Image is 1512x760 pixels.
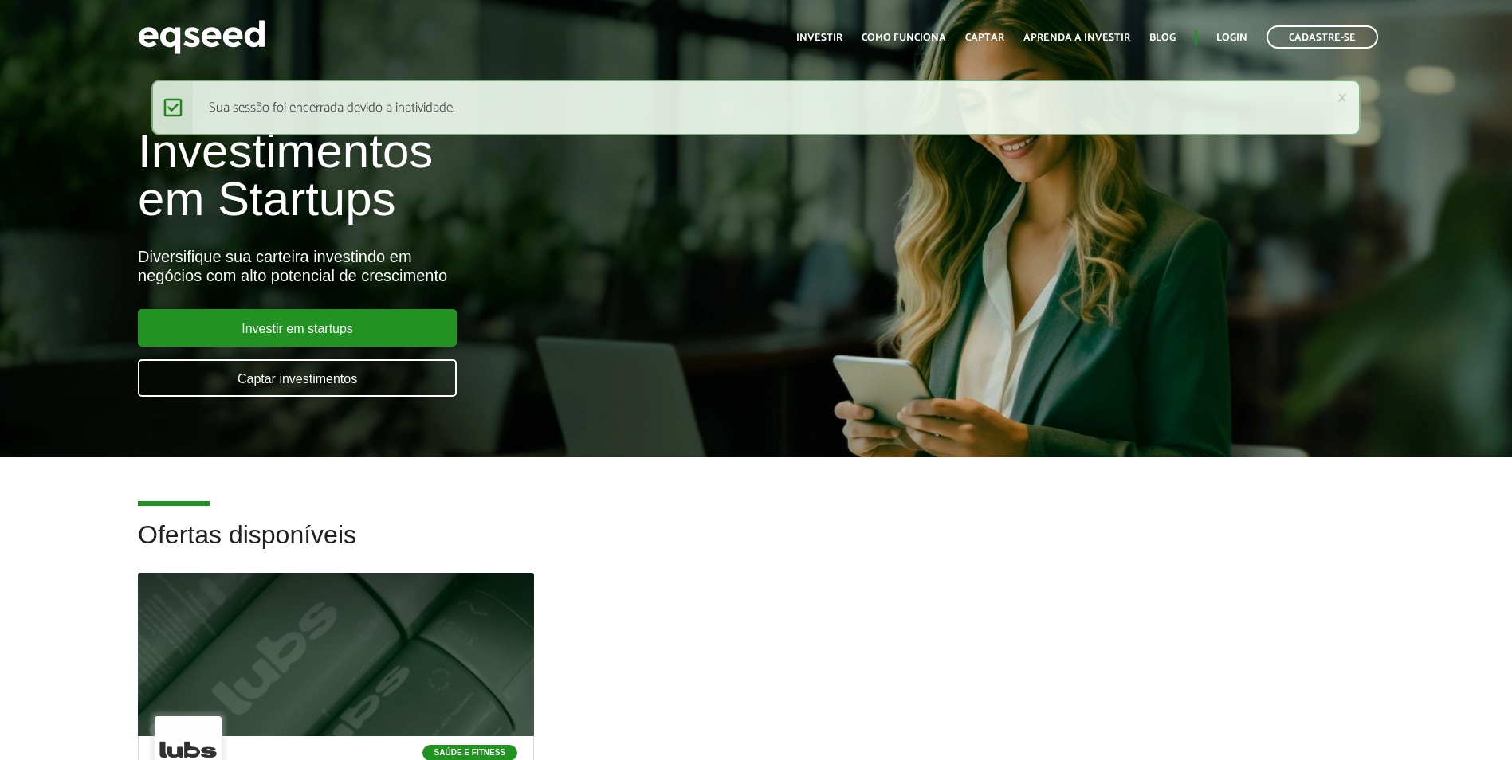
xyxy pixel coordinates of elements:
a: Investir em startups [138,309,457,347]
img: EqSeed [138,16,265,58]
a: Captar [965,33,1004,43]
div: Sua sessão foi encerrada devido a inatividade. [151,80,1361,135]
a: Cadastre-se [1267,25,1378,49]
div: Diversifique sua carteira investindo em negócios com alto potencial de crescimento [138,247,870,285]
a: Captar investimentos [138,359,457,397]
a: Aprenda a investir [1023,33,1130,43]
a: Blog [1149,33,1176,43]
h2: Ofertas disponíveis [138,521,1374,573]
h1: Investimentos em Startups [138,127,870,223]
a: × [1337,89,1347,106]
a: Investir [796,33,842,43]
a: Como funciona [862,33,946,43]
a: Login [1216,33,1247,43]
